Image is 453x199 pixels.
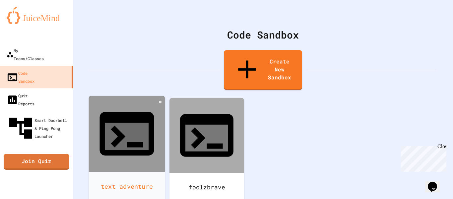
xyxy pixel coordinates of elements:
div: Quiz Reports [7,92,34,108]
iframe: chat widget [398,144,446,172]
iframe: chat widget [425,172,446,192]
a: Create New Sandbox [224,50,302,90]
div: Code Sandbox [90,27,436,42]
img: logo-orange.svg [7,7,66,24]
div: Chat with us now!Close [3,3,46,42]
div: My Teams/Classes [7,47,44,62]
div: Smart Doorbell & Ping Pong Launcher [7,114,70,142]
div: Code Sandbox [7,69,34,85]
a: Join Quiz [4,154,69,170]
